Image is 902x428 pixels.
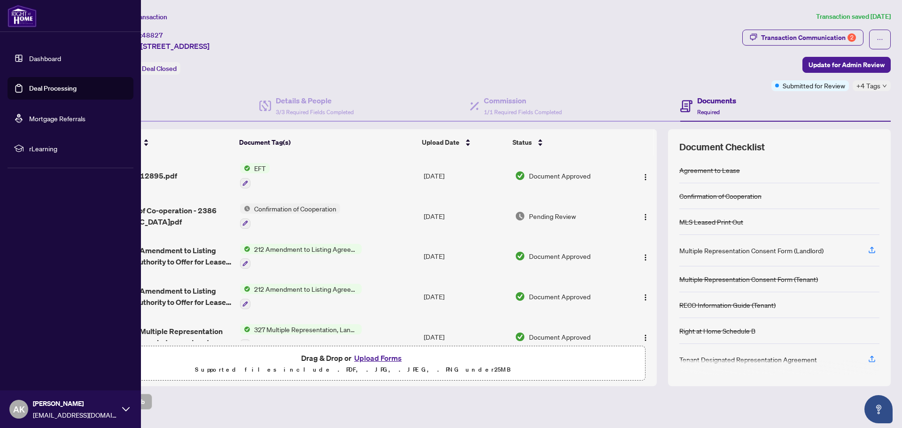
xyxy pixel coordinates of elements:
span: Ontario 327 - Multiple Representation Landlord - Acknowledgement and Consent Disclosure 1.pdf [93,326,232,348]
button: Logo [638,289,653,304]
span: 48827 [142,31,163,39]
img: Document Status [515,211,525,221]
button: Open asap [864,395,893,423]
p: Supported files include .PDF, .JPG, .JPEG, .PNG under 25 MB [66,364,639,375]
a: Deal Processing [29,84,77,93]
img: Logo [642,294,649,301]
button: Status IconEFT [240,163,270,188]
span: [EMAIL_ADDRESS][DOMAIN_NAME] [33,410,117,420]
button: Logo [638,249,653,264]
span: 3/3 Required Fields Completed [276,109,354,116]
td: [DATE] [420,236,511,277]
button: Logo [638,329,653,344]
img: Logo [642,173,649,181]
td: [DATE] [420,156,511,196]
img: Status Icon [240,244,250,254]
button: Logo [638,209,653,224]
span: down [882,84,887,88]
img: Logo [642,334,649,342]
span: 212 Amendment to Listing Agreement - Authority to Offer for Lease Price Change/Extension/Amendmen... [250,244,362,254]
span: Submitted for Review [783,80,845,91]
span: Document Approved [529,171,591,181]
span: View Transaction [117,13,167,21]
a: Dashboard [29,54,61,62]
span: Lower-[STREET_ADDRESS] [117,40,210,52]
span: Update for Admin Review [809,57,885,72]
span: +4 Tags [856,80,880,91]
span: rLearning [29,143,127,154]
button: Status Icon327 Multiple Representation, Landlord - Acknowledgement & Consent Disclosure [240,324,362,350]
button: Status Icon212 Amendment to Listing Agreement - Authority to Offer for Lease Price Change/Extensi... [240,244,362,269]
button: Logo [638,168,653,183]
span: Upload Date [422,137,459,148]
img: Status Icon [240,203,250,214]
button: Transaction Communication2 [742,30,863,46]
div: Confirmation of Cooperation [679,191,762,201]
span: Confirmation of Cooperation [250,203,340,214]
span: 1/1 Required Fields Completed [484,109,562,116]
td: [DATE] [420,317,511,357]
img: Document Status [515,332,525,342]
span: Pending Review [529,211,576,221]
img: Status Icon [240,324,250,335]
span: 327 Multiple Representation, Landlord - Acknowledgement & Consent Disclosure [250,324,362,335]
img: Logo [642,213,649,221]
h4: Documents [697,95,736,106]
img: Status Icon [240,163,250,173]
th: Status [509,129,622,156]
span: [PERSON_NAME] [33,398,117,409]
div: MLS Leased Print Out [679,217,743,227]
button: Update for Admin Review [802,57,891,73]
span: EFT [250,163,270,173]
a: Mortgage Referrals [29,114,86,123]
div: Multiple Representation Consent Form (Landlord) [679,245,824,256]
span: Document Checklist [679,140,765,154]
span: Ontario 212 - Amendment to Listing Agreement Authority to Offer for Lease Price ChangeExtensionAm... [93,285,232,308]
span: Document Approved [529,291,591,302]
img: Status Icon [240,284,250,294]
article: Transaction saved [DATE] [816,11,891,22]
span: Ontario 212 - Amendment to Listing Agreement Authority to Offer for Lease Price ChangeExtensionAm... [93,245,232,267]
span: Required [697,109,720,116]
img: logo [8,5,37,27]
td: [DATE] [420,196,511,236]
span: Drag & Drop or [301,352,404,364]
img: Document Status [515,291,525,302]
span: Drag & Drop orUpload FormsSupported files include .PDF, .JPG, .JPEG, .PNG under25MB [61,346,645,381]
span: Confirmation of Co-operation - 2386 [GEOGRAPHIC_DATA]pdf [93,205,232,227]
img: Document Status [515,171,525,181]
span: AK [13,403,25,416]
img: Document Status [515,251,525,261]
div: Multiple Representation Consent Form (Tenant) [679,274,818,284]
div: Tenant Designated Representation Agreement [679,354,817,365]
h4: Details & People [276,95,354,106]
td: [DATE] [420,276,511,317]
span: Document Approved [529,332,591,342]
span: Deal Closed [142,64,177,73]
span: ellipsis [877,36,883,43]
th: Document Tag(s) [235,129,419,156]
span: 212 Amendment to Listing Agreement - Authority to Offer for Lease Price Change/Extension/Amendmen... [250,284,362,294]
div: 2 [848,33,856,42]
div: Agreement to Lease [679,165,740,175]
button: Upload Forms [351,352,404,364]
img: Logo [642,254,649,261]
div: Status: [117,62,180,75]
span: Document Approved [529,251,591,261]
th: Upload Date [418,129,509,156]
span: Status [513,137,532,148]
h4: Commission [484,95,562,106]
th: (16) File Name [89,129,235,156]
div: Transaction Communication [761,30,856,45]
button: Status Icon212 Amendment to Listing Agreement - Authority to Offer for Lease Price Change/Extensi... [240,284,362,309]
div: RECO Information Guide (Tenant) [679,300,776,310]
button: Status IconConfirmation of Cooperation [240,203,340,229]
div: Right at Home Schedule B [679,326,755,336]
